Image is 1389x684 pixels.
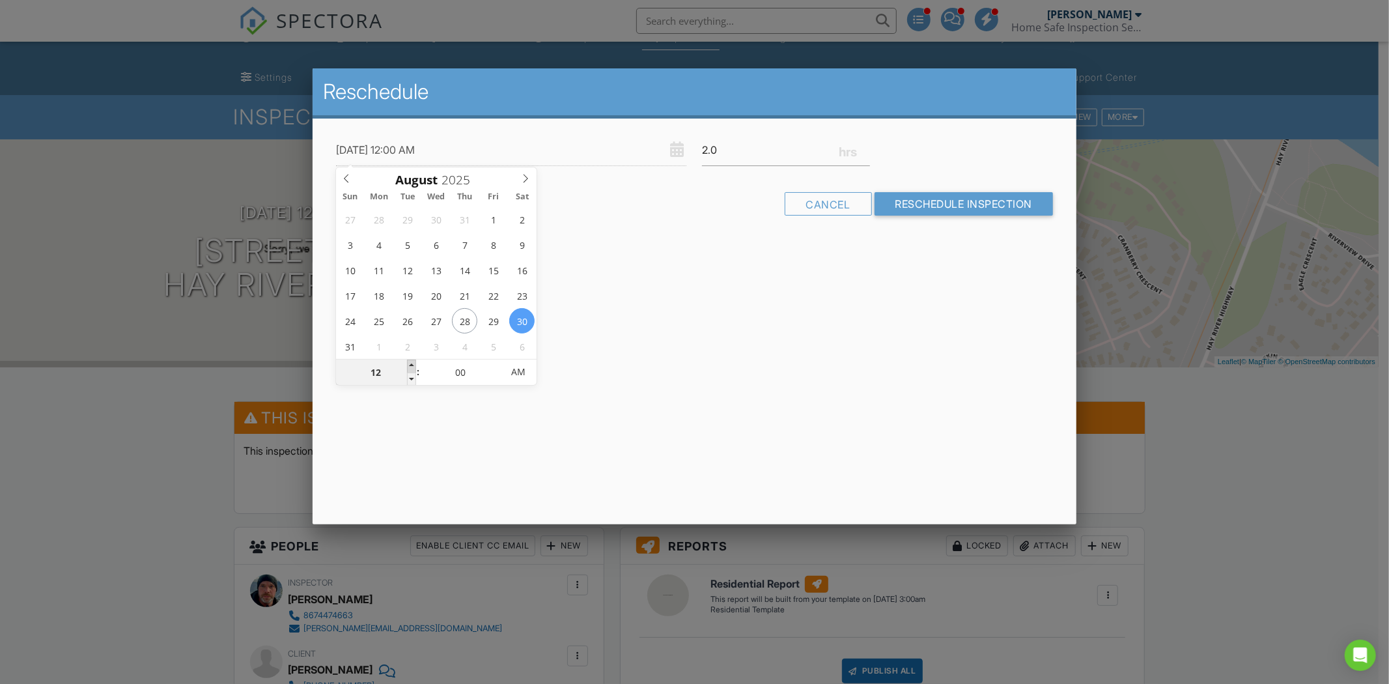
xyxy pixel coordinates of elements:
[337,207,363,232] span: July 27, 2025
[875,192,1054,216] input: Reschedule Inspection
[509,308,535,334] span: August 30, 2025
[395,174,438,186] span: Scroll to increment
[337,232,363,257] span: August 3, 2025
[481,308,506,334] span: August 29, 2025
[423,257,449,283] span: August 13, 2025
[337,257,363,283] span: August 10, 2025
[337,308,363,334] span: August 24, 2025
[438,171,481,188] input: Scroll to increment
[508,193,537,201] span: Sat
[423,207,449,232] span: July 30, 2025
[509,207,535,232] span: August 2, 2025
[452,207,477,232] span: July 31, 2025
[452,308,477,334] span: August 28, 2025
[452,257,477,283] span: August 14, 2025
[481,283,506,308] span: August 22, 2025
[451,193,479,201] span: Thu
[336,193,365,201] span: Sun
[481,257,506,283] span: August 15, 2025
[1345,640,1376,671] div: Open Intercom Messenger
[452,283,477,308] span: August 21, 2025
[366,308,391,334] span: August 25, 2025
[395,207,420,232] span: July 29, 2025
[336,360,416,386] input: Scroll to increment
[366,207,391,232] span: July 28, 2025
[366,283,391,308] span: August 18, 2025
[365,193,393,201] span: Mon
[452,232,477,257] span: August 7, 2025
[337,334,363,359] span: August 31, 2025
[452,334,477,359] span: September 4, 2025
[509,232,535,257] span: August 9, 2025
[323,79,1066,105] h2: Reschedule
[416,359,420,385] span: :
[423,232,449,257] span: August 6, 2025
[500,359,536,385] span: Click to toggle
[366,232,391,257] span: August 4, 2025
[423,308,449,334] span: August 27, 2025
[423,334,449,359] span: September 3, 2025
[479,193,508,201] span: Fri
[395,334,420,359] span: September 2, 2025
[393,193,422,201] span: Tue
[395,232,420,257] span: August 5, 2025
[395,257,420,283] span: August 12, 2025
[509,334,535,359] span: September 6, 2025
[337,283,363,308] span: August 17, 2025
[481,334,506,359] span: September 5, 2025
[420,360,500,386] input: Scroll to increment
[785,192,872,216] div: Cancel
[422,193,451,201] span: Wed
[395,308,420,334] span: August 26, 2025
[481,207,506,232] span: August 1, 2025
[423,283,449,308] span: August 20, 2025
[395,283,420,308] span: August 19, 2025
[366,334,391,359] span: September 1, 2025
[509,283,535,308] span: August 23, 2025
[366,257,391,283] span: August 11, 2025
[481,232,506,257] span: August 8, 2025
[509,257,535,283] span: August 16, 2025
